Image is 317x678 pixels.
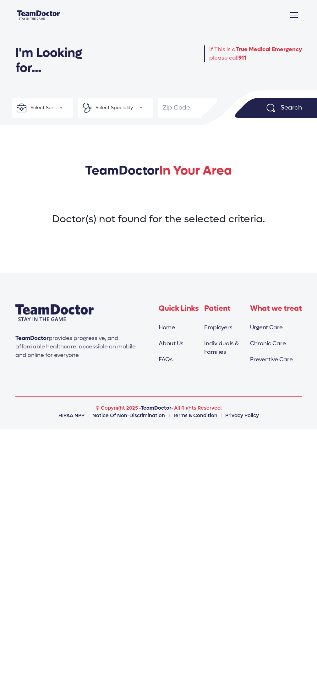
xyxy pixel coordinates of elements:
[281,104,302,112] span: Search
[250,304,302,321] h4: What we treat
[159,304,205,321] h4: Quick Links
[204,324,232,331] a: Employers
[28,103,65,112] span: Select Service Type ...
[96,405,141,411] span: © Copyright 2025 •
[204,340,239,356] a: Individuals &Families
[236,46,302,53] span: True Medical Emergency
[159,324,175,331] a: Home
[159,340,183,347] a: About Us
[159,356,173,363] a: FAQs
[85,162,159,179] span: TeamDoctor
[93,103,145,112] span: Select Speciality Type...
[17,104,29,112] img: briefcase
[92,412,165,419] a: Notice Of Non-Discrimination
[171,405,222,411] span: • All Rights Reserved.
[5,163,312,193] h2: In Your Area
[250,356,293,363] a: Preventive Care
[266,103,276,113] img: search button
[286,11,302,19] button: Toggle navigation
[15,329,141,367] p: provides progressive, and affordable healthcare, accessible on mobile and online for everyone
[15,304,94,321] img: Team doctor Logo
[141,405,171,411] span: TeamDoctor
[15,335,49,342] span: TeamDoctor
[209,45,302,54] p: If This is a
[238,54,246,62] span: 911
[251,98,317,118] a: Search
[209,54,302,62] p: please call
[163,103,197,112] input: Zip Code
[250,340,286,347] a: Chronic Care
[15,45,82,75] h2: I'm Looking for...
[225,412,259,419] a: Privacy Policy
[173,412,217,419] a: Terms & Condition
[250,324,283,331] a: Urgent Care
[204,304,250,321] h4: Patient
[83,103,94,113] img: briefcase
[58,412,85,419] a: HIPAA NPP
[18,213,299,225] h3: Doctor(s) not found for the selected criteria.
